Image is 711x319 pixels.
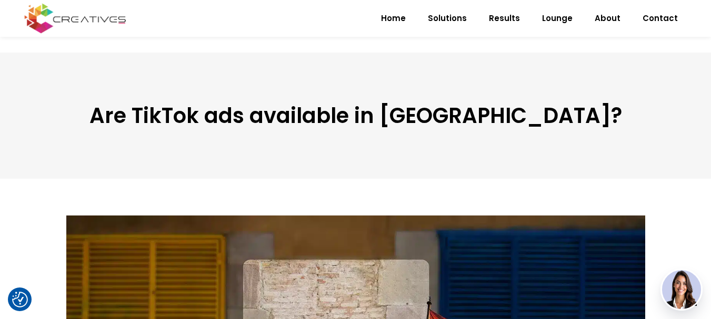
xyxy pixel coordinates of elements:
img: agent [662,270,701,309]
span: About [595,5,620,32]
h3: Are TikTok ads available in [GEOGRAPHIC_DATA]? [66,103,645,128]
a: Solutions [417,5,478,32]
a: About [584,5,632,32]
span: Lounge [542,5,573,32]
a: Lounge [531,5,584,32]
img: Creatives [22,2,128,35]
span: Contact [643,5,678,32]
button: Consent Preferences [12,292,28,307]
img: Revisit consent button [12,292,28,307]
a: Results [478,5,531,32]
span: Solutions [428,5,467,32]
span: Home [381,5,406,32]
a: Home [370,5,417,32]
span: Results [489,5,520,32]
a: Contact [632,5,689,32]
